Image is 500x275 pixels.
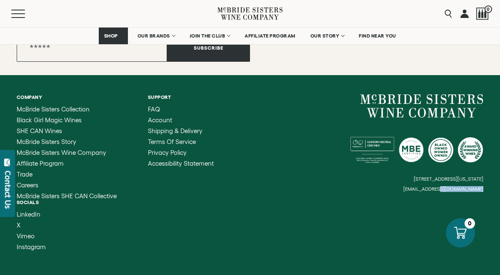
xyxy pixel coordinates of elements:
a: OUR STORY [305,28,350,44]
span: Trade [17,171,32,178]
a: JOIN THE CLUB [184,28,235,44]
span: SHOP [104,33,118,39]
small: [STREET_ADDRESS][US_STATE] [414,176,483,182]
small: [EMAIL_ADDRESS][DOMAIN_NAME] [403,186,483,192]
a: McBride Sisters SHE CAN Collective [17,193,117,199]
a: Account [148,117,214,124]
div: Contact Us [4,171,12,209]
span: Black Girl Magic Wines [17,116,82,124]
a: Vimeo [17,233,46,240]
input: Email [17,34,167,62]
a: SHE CAN Wines [17,128,117,134]
button: Mobile Menu Trigger [11,10,41,18]
button: Subscribe [167,34,250,62]
span: LinkedIn [17,211,40,218]
a: McBride Sisters Story [17,139,117,145]
a: X [17,222,46,229]
a: McBride Sisters Wine Company [17,149,117,156]
span: McBride Sisters SHE CAN Collective [17,192,117,199]
a: SHOP [99,28,128,44]
a: Trade [17,171,117,178]
span: OUR STORY [310,33,340,39]
a: FAQ [148,106,214,113]
span: OUR BRANDS [137,33,170,39]
span: X [17,222,20,229]
span: McBride Sisters Story [17,138,76,145]
span: AFFILIATE PROGRAM [245,33,295,39]
span: Privacy Policy [148,149,187,156]
a: Affiliate Program [17,160,117,167]
span: FAQ [148,106,160,113]
span: Careers [17,182,38,189]
span: 0 [485,5,492,13]
a: Privacy Policy [148,149,214,156]
span: JOIN THE CLUB [190,33,225,39]
span: Vimeo [17,232,35,240]
div: 0 [465,218,475,229]
a: Instagram [17,244,46,250]
a: McBride Sisters Collection [17,106,117,113]
span: McBride Sisters Collection [17,106,90,113]
span: Affiliate Program [17,160,64,167]
span: Terms of Service [148,138,196,145]
span: Account [148,116,172,124]
span: SHE CAN Wines [17,127,62,134]
a: OUR BRANDS [132,28,180,44]
a: AFFILIATE PROGRAM [239,28,301,44]
a: LinkedIn [17,211,46,218]
span: Shipping & Delivery [148,127,202,134]
a: Accessibility Statement [148,160,214,167]
a: McBride Sisters Wine Company [360,94,483,118]
span: FIND NEAR YOU [359,33,396,39]
a: Shipping & Delivery [148,128,214,134]
a: FIND NEAR YOU [353,28,402,44]
a: Terms of Service [148,139,214,145]
a: Black Girl Magic Wines [17,117,117,124]
span: McBride Sisters Wine Company [17,149,106,156]
a: Careers [17,182,117,189]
